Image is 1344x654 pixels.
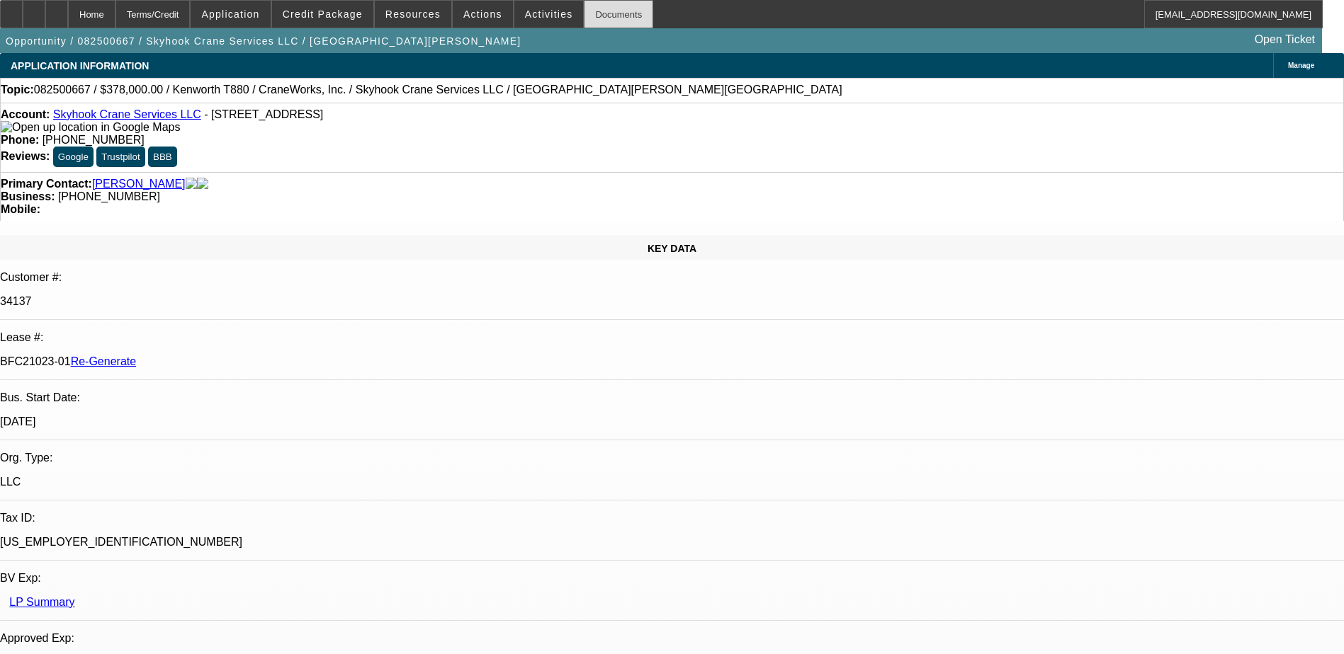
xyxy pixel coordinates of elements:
[1,190,55,202] strong: Business:
[453,1,513,28] button: Actions
[201,8,259,20] span: Application
[375,1,451,28] button: Resources
[34,84,842,96] span: 082500667 / $378,000.00 / Kenworth T880 / CraneWorks, Inc. / Skyhook Crane Services LLC / [GEOGRA...
[1249,28,1321,52] a: Open Ticket
[53,147,94,167] button: Google
[92,178,186,190] a: [PERSON_NAME]
[1,203,40,215] strong: Mobile:
[1,121,180,133] a: View Google Maps
[197,178,208,190] img: linkedin-icon.png
[204,108,323,120] span: - [STREET_ADDRESS]
[514,1,584,28] button: Activities
[9,596,74,608] a: LP Summary
[96,147,145,167] button: Trustpilot
[6,35,521,47] span: Opportunity / 082500667 / Skyhook Crane Services LLC / [GEOGRAPHIC_DATA][PERSON_NAME]
[11,60,149,71] span: APPLICATION INFORMATION
[1,108,50,120] strong: Account:
[1,150,50,162] strong: Reviews:
[463,8,502,20] span: Actions
[1,134,39,146] strong: Phone:
[148,147,177,167] button: BBB
[272,1,373,28] button: Credit Package
[58,190,160,202] span: [PHONE_NUMBER]
[1288,62,1314,69] span: Manage
[71,355,137,367] a: Re-Generate
[186,178,197,190] img: facebook-icon.png
[283,8,363,20] span: Credit Package
[1,178,92,190] strong: Primary Contact:
[191,1,270,28] button: Application
[648,243,696,254] span: KEY DATA
[43,134,145,146] span: [PHONE_NUMBER]
[1,84,34,96] strong: Topic:
[385,8,441,20] span: Resources
[1,121,180,134] img: Open up location in Google Maps
[525,8,573,20] span: Activities
[53,108,201,120] a: Skyhook Crane Services LLC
